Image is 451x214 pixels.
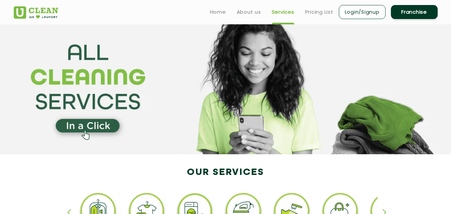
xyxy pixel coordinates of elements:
[305,8,333,16] a: Pricing List
[237,8,261,16] a: About us
[272,8,294,16] a: Services
[339,5,386,19] a: Login/Signup
[210,8,226,16] a: Home
[14,6,58,19] img: UClean Laundry and Dry Cleaning
[391,5,438,19] a: Franchise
